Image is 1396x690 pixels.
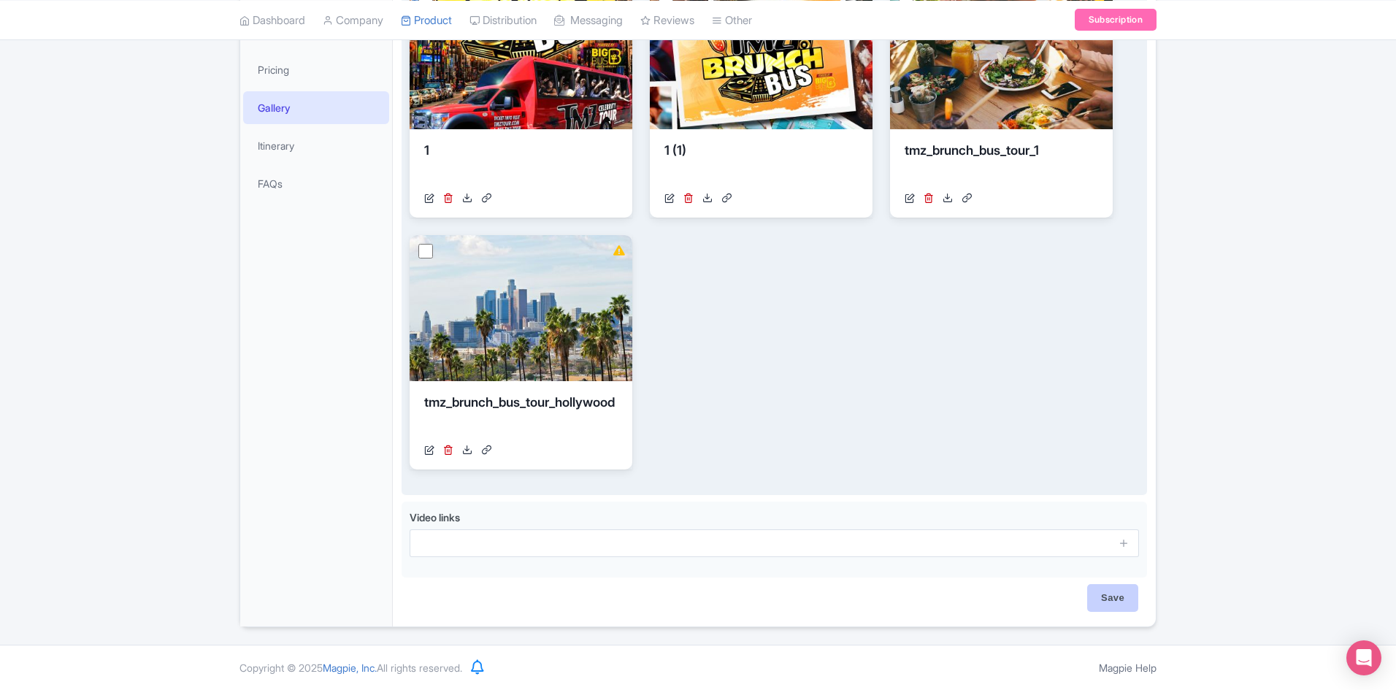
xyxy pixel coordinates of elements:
[905,141,1098,185] div: tmz_brunch_bus_tour_1
[1099,662,1157,674] a: Magpie Help
[1346,640,1381,675] div: Open Intercom Messenger
[243,53,389,86] a: Pricing
[243,129,389,162] a: Itinerary
[424,141,618,185] div: 1
[323,662,377,674] span: Magpie, Inc.
[243,167,389,200] a: FAQs
[424,393,618,437] div: tmz_brunch_bus_tour_hollywood
[1075,9,1157,31] a: Subscription
[410,511,460,524] span: Video links
[243,91,389,124] a: Gallery
[231,660,471,675] div: Copyright © 2025 All rights reserved.
[664,141,858,185] div: 1 (1)
[1087,584,1138,612] input: Save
